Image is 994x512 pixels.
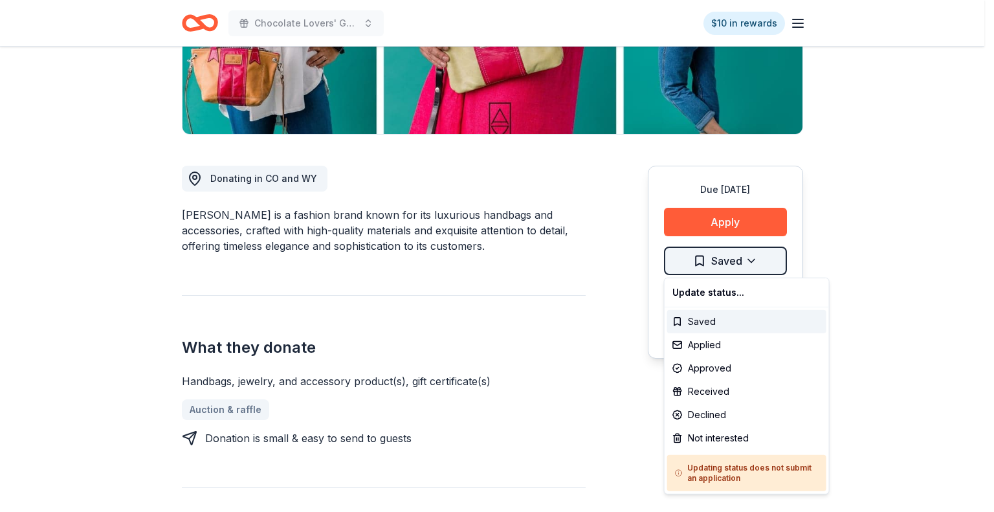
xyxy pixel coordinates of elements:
div: Received [667,380,826,403]
div: Update status... [667,281,826,304]
div: Saved [667,310,826,333]
div: Applied [667,333,826,357]
span: Chocolate Lovers' Gala [254,16,358,31]
div: Approved [667,357,826,380]
div: Not interested [667,427,826,450]
h5: Updating status does not submit an application [675,463,819,484]
div: Declined [667,403,826,427]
